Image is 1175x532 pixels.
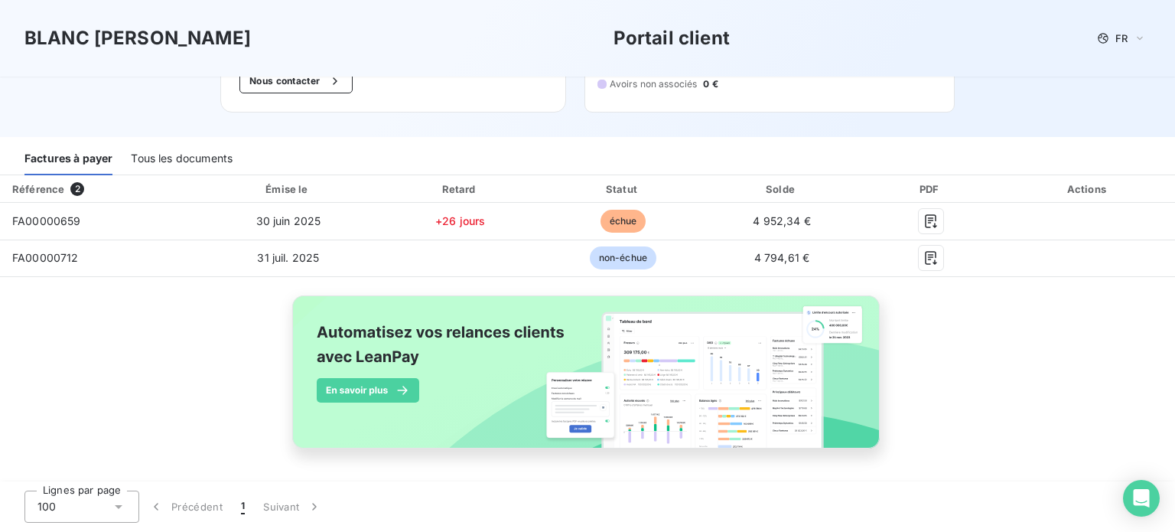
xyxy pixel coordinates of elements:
[1123,480,1160,517] div: Open Intercom Messenger
[239,69,353,93] button: Nous contacter
[614,24,730,52] h3: Portail client
[24,24,251,52] h3: BLANC [PERSON_NAME]
[241,499,245,514] span: 1
[381,181,539,197] div: Retard
[1115,32,1128,44] span: FR
[610,77,697,91] span: Avoirs non associés
[12,251,79,264] span: FA00000712
[232,491,254,523] button: 1
[202,181,375,197] div: Émise le
[863,181,998,197] div: PDF
[131,143,233,175] div: Tous les documents
[139,491,232,523] button: Précédent
[601,210,646,233] span: échue
[37,499,56,514] span: 100
[12,214,81,227] span: FA00000659
[278,286,897,475] img: banner
[545,181,700,197] div: Statut
[590,246,656,269] span: non-échue
[257,251,319,264] span: 31 juil. 2025
[435,214,485,227] span: +26 jours
[703,77,718,91] span: 0 €
[753,214,811,227] span: 4 952,34 €
[256,214,321,227] span: 30 juin 2025
[12,183,64,195] div: Référence
[254,491,331,523] button: Suivant
[70,182,84,196] span: 2
[1004,181,1172,197] div: Actions
[24,143,112,175] div: Factures à payer
[707,181,858,197] div: Solde
[754,251,810,264] span: 4 794,61 €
